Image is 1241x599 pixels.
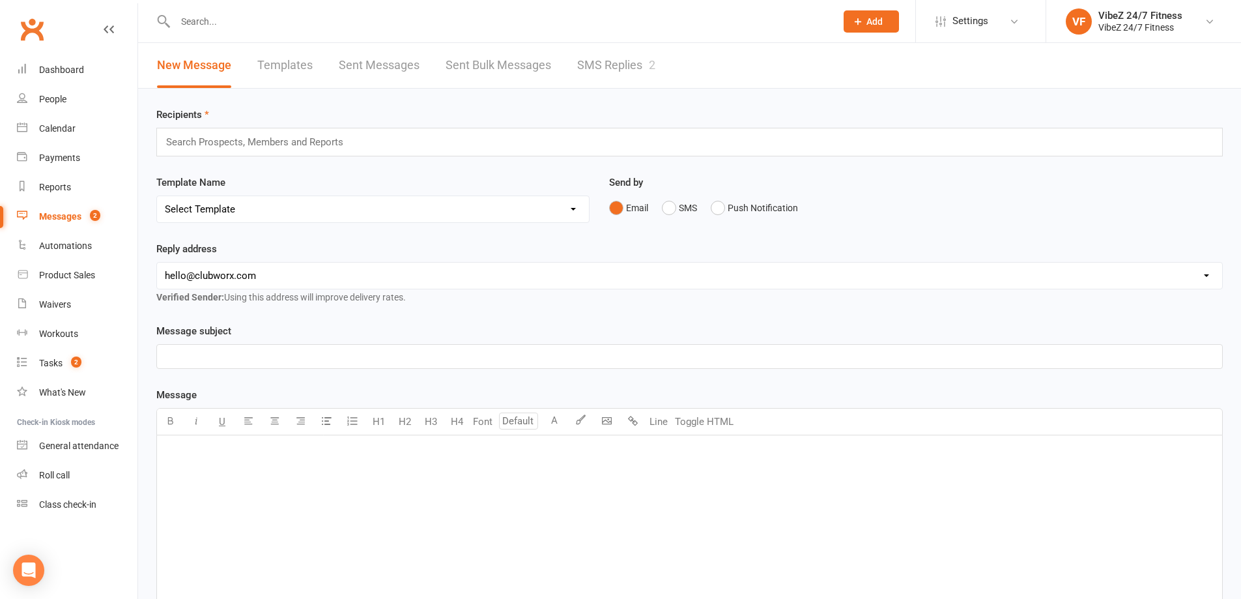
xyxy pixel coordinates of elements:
[866,16,883,27] span: Add
[952,7,988,36] span: Settings
[1066,8,1092,35] div: VF
[444,409,470,435] button: H4
[711,196,798,220] button: Push Notification
[17,490,137,519] a: Class kiosk mode
[17,290,137,319] a: Waivers
[577,43,655,88] a: SMS Replies2
[156,107,209,123] label: Recipients
[39,470,70,480] div: Roll call
[156,323,231,339] label: Message subject
[16,13,48,46] a: Clubworx
[541,409,567,435] button: A
[156,175,225,190] label: Template Name
[39,299,71,310] div: Waivers
[649,58,655,72] div: 2
[90,210,100,221] span: 2
[17,319,137,349] a: Workouts
[39,65,84,75] div: Dashboard
[219,416,225,428] span: U
[609,196,648,220] button: Email
[257,43,313,88] a: Templates
[646,409,672,435] button: Line
[156,292,406,302] span: Using this address will improve delivery rates.
[171,12,827,31] input: Search...
[17,349,137,378] a: Tasks 2
[17,261,137,290] a: Product Sales
[17,202,137,231] a: Messages 2
[39,358,63,368] div: Tasks
[39,441,119,451] div: General attendance
[17,431,137,461] a: General attendance kiosk mode
[17,114,137,143] a: Calendar
[39,123,76,134] div: Calendar
[39,270,95,280] div: Product Sales
[39,153,80,163] div: Payments
[39,182,71,192] div: Reports
[39,241,92,251] div: Automations
[17,143,137,173] a: Payments
[17,173,137,202] a: Reports
[39,94,66,104] div: People
[39,211,81,222] div: Messages
[39,387,86,398] div: What's New
[1098,10,1182,22] div: VibeZ 24/7 Fitness
[392,409,418,435] button: H2
[17,85,137,114] a: People
[156,241,217,257] label: Reply address
[17,461,137,490] a: Roll call
[209,409,235,435] button: U
[39,499,96,510] div: Class check-in
[662,196,697,220] button: SMS
[609,175,643,190] label: Send by
[156,292,224,302] strong: Verified Sender:
[418,409,444,435] button: H3
[446,43,551,88] a: Sent Bulk Messages
[13,555,44,586] div: Open Intercom Messenger
[672,409,737,435] button: Toggle HTML
[156,387,197,403] label: Message
[39,329,78,339] div: Workouts
[17,231,137,261] a: Automations
[71,357,81,368] span: 2
[1098,22,1182,33] div: VibeZ 24/7 Fitness
[165,134,352,151] input: Search Prospects, Members and Reports
[17,55,137,85] a: Dashboard
[470,409,496,435] button: Font
[339,43,420,88] a: Sent Messages
[365,409,392,435] button: H1
[157,43,231,88] a: New Message
[844,10,899,33] button: Add
[499,413,538,430] input: Default
[17,378,137,407] a: What's New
